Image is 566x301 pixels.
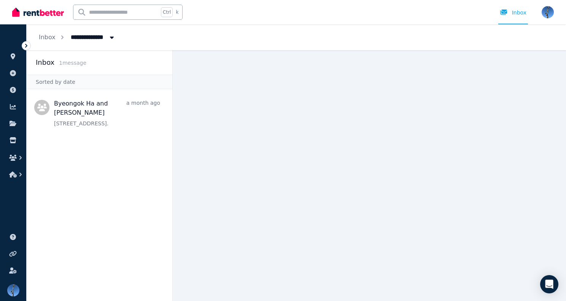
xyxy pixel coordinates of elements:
img: donelks@bigpond.com [542,6,554,18]
span: k [176,9,178,15]
img: donelks@bigpond.com [7,284,19,296]
a: Byeongok Ha and [PERSON_NAME]a month ago[STREET_ADDRESS]. [54,99,160,127]
span: Ctrl [161,7,173,17]
img: RentBetter [12,6,64,18]
nav: Breadcrumb [27,24,128,50]
h2: Inbox [36,57,54,68]
nav: Message list [27,89,172,301]
div: Open Intercom Messenger [540,275,558,293]
div: Sorted by date [27,75,172,89]
a: Inbox [39,34,56,41]
div: Inbox [500,9,526,16]
span: 1 message [59,60,86,66]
